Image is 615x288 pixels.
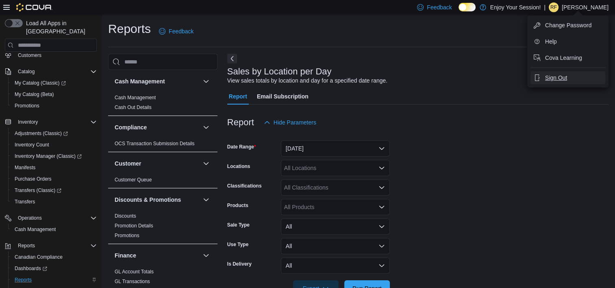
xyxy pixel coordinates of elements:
span: Manifests [11,163,97,172]
button: Catalog [15,67,38,76]
button: All [281,257,390,274]
button: Open list of options [378,204,385,210]
button: Manifests [8,162,100,173]
span: Help [545,37,557,46]
div: View sales totals by location and day for a specified date range. [227,76,387,85]
span: Promotions [11,101,97,111]
span: Purchase Orders [11,174,97,184]
a: Transfers [11,197,38,207]
button: Customers [2,49,100,61]
a: Cash Management [11,225,59,234]
span: Adjustments (Classic) [15,130,68,137]
label: Sale Type [227,222,250,228]
a: Adjustments (Classic) [11,129,71,138]
div: Romaine Francis [549,2,558,12]
span: Inventory Manager (Classic) [11,151,97,161]
button: Canadian Compliance [8,251,100,263]
div: Cash Management [108,93,217,116]
a: Promotions [11,101,43,111]
span: GL Account Totals [115,268,154,275]
button: Cash Management [201,76,211,86]
div: Discounts & Promotions [108,211,217,244]
button: Customer [201,159,211,168]
span: Customers [15,50,97,60]
span: Customers [18,52,41,59]
input: Dark Mode [459,3,476,11]
label: Classifications [227,183,262,189]
a: Adjustments (Classic) [8,128,100,139]
a: Inventory Manager (Classic) [11,151,85,161]
span: Transfers [15,199,35,205]
a: OCS Transaction Submission Details [115,141,195,146]
div: Compliance [108,139,217,152]
span: Operations [18,215,42,221]
a: Reports [11,275,35,285]
button: Hide Parameters [261,114,319,131]
span: Load All Apps in [GEOGRAPHIC_DATA] [23,19,97,35]
span: OCS Transaction Submission Details [115,140,195,147]
button: Operations [2,212,100,224]
button: Compliance [201,122,211,132]
button: Finance [201,251,211,260]
a: Cash Out Details [115,105,152,110]
span: Email Subscription [257,88,309,105]
h3: Compliance [115,123,147,131]
label: Use Type [227,241,248,248]
button: Finance [115,251,200,260]
button: Cash Management [8,224,100,235]
span: Promotions [115,232,139,239]
span: Reports [18,242,35,249]
button: Promotions [8,100,100,111]
span: Purchase Orders [15,176,52,182]
a: Cash Management [115,95,156,100]
button: Purchase Orders [8,173,100,185]
button: Cova Learning [530,51,605,64]
span: Catalog [15,67,97,76]
a: Inventory Count [11,140,52,150]
span: Transfers (Classic) [11,185,97,195]
a: Feedback [156,23,197,39]
span: Hide Parameters [274,118,316,127]
span: Cash Out Details [115,104,152,111]
span: Operations [15,213,97,223]
span: Dashboards [15,265,47,272]
span: Inventory [18,119,38,125]
button: My Catalog (Beta) [8,89,100,100]
a: GL Account Totals [115,269,154,275]
a: Dashboards [11,264,50,273]
button: All [281,218,390,235]
span: Adjustments (Classic) [11,129,97,138]
span: Inventory Count [15,142,49,148]
span: Sign Out [545,74,567,82]
p: Enjoy Your Session! [490,2,541,12]
button: All [281,238,390,254]
p: [PERSON_NAME] [562,2,608,12]
h3: Discounts & Promotions [115,196,181,204]
h3: Finance [115,251,136,260]
h3: Report [227,118,254,127]
a: Purchase Orders [11,174,55,184]
span: Customer Queue [115,177,152,183]
h1: Reports [108,21,151,37]
button: [DATE] [281,140,390,157]
button: Next [227,54,237,63]
button: Operations [15,213,45,223]
button: Customer [115,159,200,168]
a: Dashboards [8,263,100,274]
button: Cash Management [115,77,200,85]
button: Discounts & Promotions [201,195,211,205]
h3: Customer [115,159,141,168]
span: Catalog [18,68,35,75]
a: Transfers (Classic) [11,185,65,195]
p: | [544,2,545,12]
span: Cash Management [11,225,97,234]
img: Cova [16,3,52,11]
span: Canadian Compliance [15,254,63,260]
a: Canadian Compliance [11,252,66,262]
label: Is Delivery [227,261,252,267]
span: Report [229,88,247,105]
button: Change Password [530,19,605,32]
a: My Catalog (Classic) [8,77,100,89]
button: Open list of options [378,165,385,171]
a: Discounts [115,213,136,219]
